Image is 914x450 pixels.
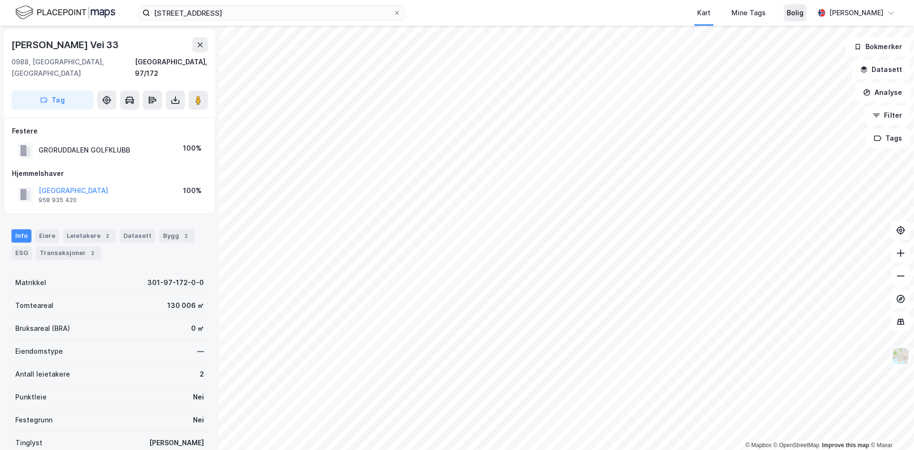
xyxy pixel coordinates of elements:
[745,442,772,449] a: Mapbox
[787,7,803,19] div: Bolig
[15,391,47,403] div: Punktleie
[866,404,914,450] iframe: Chat Widget
[864,106,910,125] button: Filter
[193,391,204,403] div: Nei
[191,323,204,334] div: 0 ㎡
[167,300,204,311] div: 130 006 ㎡
[35,229,59,243] div: Eiere
[147,277,204,288] div: 301-97-172-0-0
[773,442,820,449] a: OpenStreetMap
[15,346,63,357] div: Eiendomstype
[39,196,77,204] div: 958 935 420
[39,144,130,156] div: GRORUDDALEN GOLFKLUBB
[183,143,202,154] div: 100%
[11,56,135,79] div: 0988, [GEOGRAPHIC_DATA], [GEOGRAPHIC_DATA]
[36,246,101,260] div: Transaksjoner
[193,414,204,426] div: Nei
[183,185,202,196] div: 100%
[15,277,46,288] div: Matrikkel
[12,125,207,137] div: Festere
[63,229,116,243] div: Leietakere
[15,323,70,334] div: Bruksareal (BRA)
[829,7,884,19] div: [PERSON_NAME]
[15,4,115,21] img: logo.f888ab2527a4732fd821a326f86c7f29.svg
[15,368,70,380] div: Antall leietakere
[135,56,208,79] div: [GEOGRAPHIC_DATA], 97/172
[11,229,31,243] div: Info
[11,246,32,260] div: ESG
[197,346,204,357] div: —
[200,368,204,380] div: 2
[181,231,191,241] div: 2
[15,437,42,449] div: Tinglyst
[731,7,766,19] div: Mine Tags
[11,91,93,110] button: Tag
[102,231,112,241] div: 2
[12,168,207,179] div: Hjemmelshaver
[120,229,155,243] div: Datasett
[15,300,53,311] div: Tomteareal
[15,414,52,426] div: Festegrunn
[892,347,910,365] img: Z
[852,60,910,79] button: Datasett
[88,248,97,258] div: 2
[697,7,711,19] div: Kart
[150,6,393,20] input: Søk på adresse, matrikkel, gårdeiere, leietakere eller personer
[11,37,121,52] div: [PERSON_NAME] Vei 33
[846,37,910,56] button: Bokmerker
[149,437,204,449] div: [PERSON_NAME]
[866,129,910,148] button: Tags
[159,229,194,243] div: Bygg
[855,83,910,102] button: Analyse
[822,442,869,449] a: Improve this map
